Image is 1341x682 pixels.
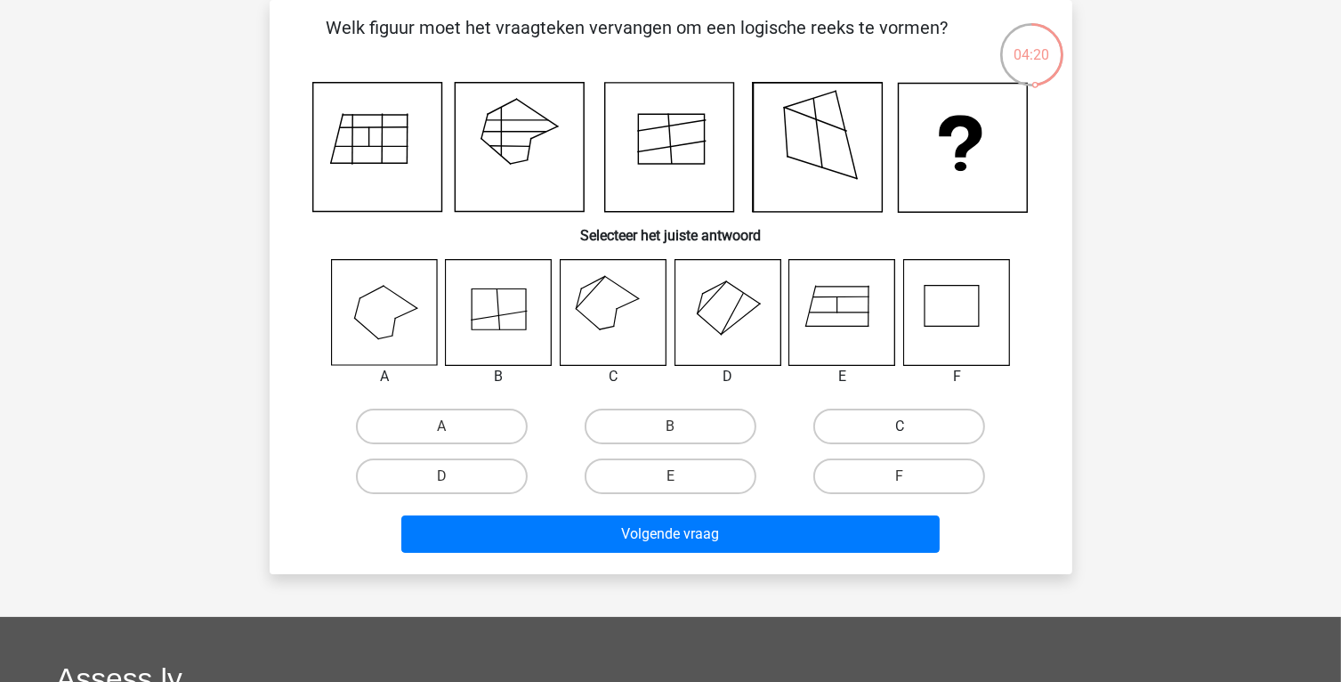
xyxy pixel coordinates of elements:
[998,21,1065,66] div: 04:20
[775,366,909,387] div: E
[661,366,796,387] div: D
[356,459,528,494] label: D
[813,409,985,444] label: C
[585,409,756,444] label: B
[298,213,1044,244] h6: Selecteer het juiste antwoord
[432,366,566,387] div: B
[401,516,940,553] button: Volgende vraag
[890,366,1024,387] div: F
[546,366,681,387] div: C
[813,459,985,494] label: F
[585,459,756,494] label: E
[298,14,977,68] p: Welk figuur moet het vraagteken vervangen om een logische reeks te vormen?
[356,409,528,444] label: A
[318,366,452,387] div: A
